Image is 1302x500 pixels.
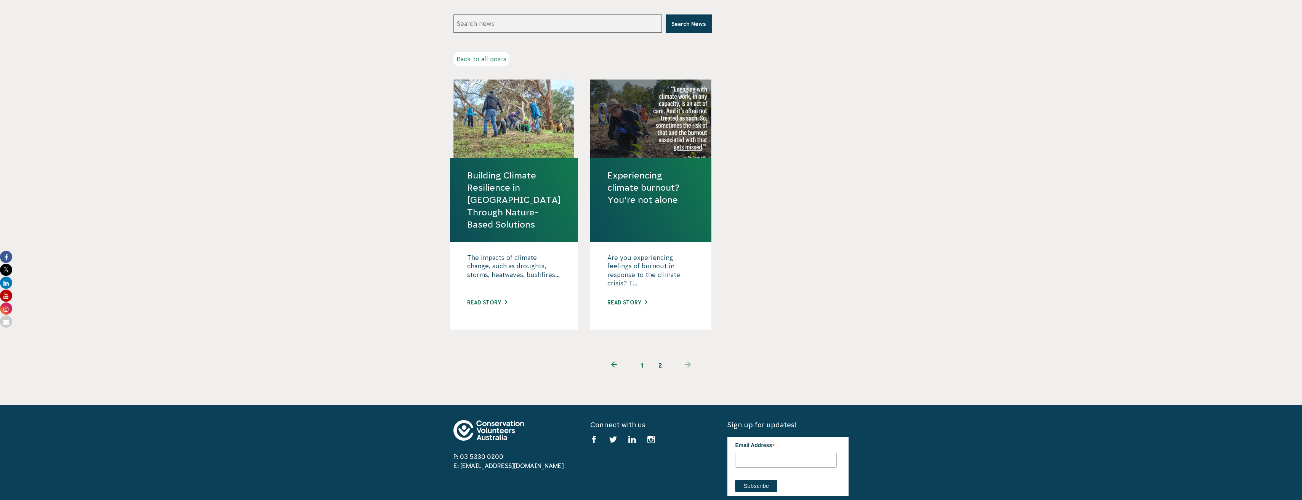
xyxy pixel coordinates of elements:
[666,14,712,33] button: Search News
[633,356,651,374] a: 1
[607,169,694,206] a: Experiencing climate burnout? You’re not alone
[453,14,662,33] input: Search news
[607,299,647,306] a: Read story
[467,169,561,231] a: Building Climate Resilience in [GEOGRAPHIC_DATA] Through Nature-Based Solutions
[453,52,509,66] a: Back to all posts
[735,437,837,452] label: Email Address
[735,480,777,492] input: Subscribe
[607,253,694,291] p: Are you experiencing feelings of burnout in response to the climate crisis? T...
[590,420,711,430] h5: Connect with us
[727,420,849,430] h5: Sign up for updates!
[596,356,706,374] ul: Pagination
[651,356,669,374] span: 2
[453,420,524,441] img: logo-footer.svg
[467,299,507,306] a: Read story
[453,462,564,469] a: E: [EMAIL_ADDRESS][DOMAIN_NAME]
[596,356,633,374] a: Previous page
[453,453,503,460] a: P: 03 5330 0200
[467,253,561,291] p: The impacts of climate change, such as droughts, storms, heatwaves, bushfires...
